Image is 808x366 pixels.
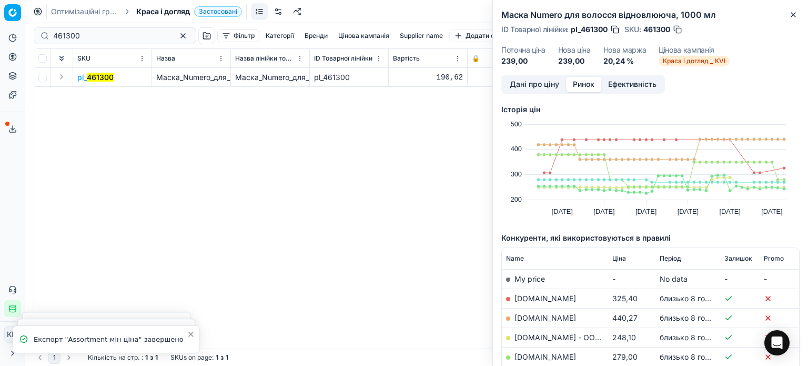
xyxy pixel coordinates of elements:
[514,333,653,342] a: [DOMAIN_NAME] - ООО «Эпицентр К»
[501,46,546,54] dt: Поточна ціна
[511,170,522,178] text: 300
[156,73,345,82] span: Маска_Numero_для_волосся_відновлююча,_1000_мл
[235,54,295,63] span: Назва лінійки товарів
[643,24,670,35] span: 461300
[63,351,75,364] button: Go to next page
[34,351,46,364] button: Go to previous page
[472,54,480,63] span: 🔒
[501,104,800,115] h5: Історія цін
[571,24,608,35] span: pl_461300
[764,330,790,355] div: Open Intercom Messenger
[185,328,197,341] button: Close toast
[761,207,782,215] text: [DATE]
[501,8,800,21] h2: Маска Numero для волосся відновлююча, 1000 мл
[155,353,158,362] strong: 1
[558,46,591,54] dt: Нова ціна
[603,56,647,66] dd: 20,24 %
[635,207,656,215] text: [DATE]
[77,54,90,63] span: SKU
[552,207,573,215] text: [DATE]
[396,29,447,42] button: Supplier name
[88,353,139,362] span: Кількість на стр.
[156,54,175,63] span: Назва
[558,56,591,66] dd: 239,00
[34,334,187,345] div: Експорт "Assortment мін ціна" завершено
[261,29,298,42] button: Категорії
[764,254,784,263] span: Promo
[511,195,522,203] text: 200
[612,333,636,342] span: 248,10
[393,72,463,83] div: 190,62
[53,31,168,41] input: Пошук по SKU або назві
[136,6,190,17] span: Краса і догляд
[514,294,576,303] a: [DOMAIN_NAME]
[720,269,760,289] td: -
[48,351,60,364] button: 1
[334,29,393,42] button: Цінова кампанія
[88,353,158,362] div: :
[501,26,569,33] span: ID Товарної лінійки :
[217,29,259,42] button: Фільтр
[612,254,626,263] span: Ціна
[393,54,420,63] span: Вартість
[300,29,332,42] button: Бренди
[226,353,228,362] strong: 1
[150,353,153,362] strong: з
[51,6,118,17] a: Оптимізаційні групи
[514,274,545,283] span: My price
[720,207,741,215] text: [DATE]
[4,326,21,343] button: КM
[724,254,752,263] span: Залишок
[55,71,68,83] button: Expand
[136,6,242,17] span: Краса і доглядЗастосовані
[566,77,601,92] button: Ринок
[216,353,218,362] strong: 1
[660,254,681,263] span: Період
[612,352,638,361] span: 279,00
[449,29,516,42] button: Додати фільтр
[77,72,114,83] button: pl_461300
[659,56,730,66] span: Краса і догляд _ KVI
[51,6,242,17] nav: breadcrumb
[601,77,663,92] button: Ефективність
[660,352,738,361] span: близько 8 годин тому
[593,207,614,215] text: [DATE]
[501,233,800,243] h5: Конкуренти, які використовуються в правилі
[5,327,21,342] span: КM
[314,72,384,83] div: pl_461300
[659,46,730,54] dt: Цінова кампанія
[612,294,638,303] span: 325,40
[235,72,305,83] div: Маска_Numero_для_волосся_відновлююча,_1000_мл
[624,26,641,33] span: SKU :
[655,269,720,289] td: No data
[87,73,114,82] mark: 461300
[170,353,214,362] span: SKUs on page :
[511,120,522,128] text: 500
[314,54,372,63] span: ID Товарної лінійки
[506,254,524,263] span: Name
[514,352,576,361] a: [DOMAIN_NAME]
[220,353,224,362] strong: з
[608,269,655,289] td: -
[55,52,68,65] button: Expand all
[34,351,75,364] nav: pagination
[660,313,738,322] span: близько 8 годин тому
[678,207,699,215] text: [DATE]
[194,6,242,17] span: Застосовані
[514,313,576,322] a: [DOMAIN_NAME]
[511,145,522,153] text: 400
[77,72,114,83] span: pl_
[660,333,738,342] span: близько 8 годин тому
[503,77,566,92] button: Дані про ціну
[501,56,546,66] dd: 239,00
[660,294,738,303] span: близько 8 годин тому
[760,269,799,289] td: -
[612,313,638,322] span: 440,27
[145,353,148,362] strong: 1
[603,46,647,54] dt: Нова маржа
